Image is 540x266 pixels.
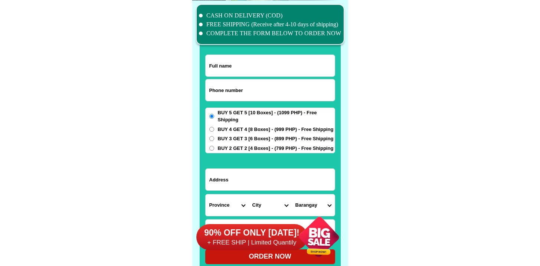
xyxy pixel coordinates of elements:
input: BUY 2 GET 2 [4 Boxes] - (799 PHP) - Free Shipping [209,146,214,151]
span: BUY 5 GET 5 [10 Boxes] - (1099 PHP) - Free Shipping [218,109,335,124]
li: FREE SHIPPING (Receive after 4-10 days of shipping) [199,20,341,29]
span: BUY 2 GET 2 [4 Boxes] - (799 PHP) - Free Shipping [218,145,334,152]
span: BUY 3 GET 3 [6 Boxes] - (899 PHP) - Free Shipping [218,135,334,142]
input: Input phone_number [206,79,335,101]
select: Select commune [292,194,335,216]
input: Input address [206,169,335,190]
input: BUY 4 GET 4 [8 Boxes] - (999 PHP) - Free Shipping [209,127,214,132]
h6: 90% OFF ONLY [DATE]! [196,227,308,239]
li: CASH ON DELIVERY (COD) [199,11,341,20]
input: BUY 5 GET 5 [10 Boxes] - (1099 PHP) - Free Shipping [209,114,214,119]
input: BUY 3 GET 3 [6 Boxes] - (899 PHP) - Free Shipping [209,136,214,141]
span: BUY 4 GET 4 [8 Boxes] - (999 PHP) - Free Shipping [218,126,334,133]
h6: + FREE SHIP | Limited Quantily [196,239,308,247]
li: COMPLETE THE FORM BELOW TO ORDER NOW [199,29,341,38]
select: Select district [249,194,292,216]
input: Input full_name [206,55,335,76]
select: Select province [206,194,249,216]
